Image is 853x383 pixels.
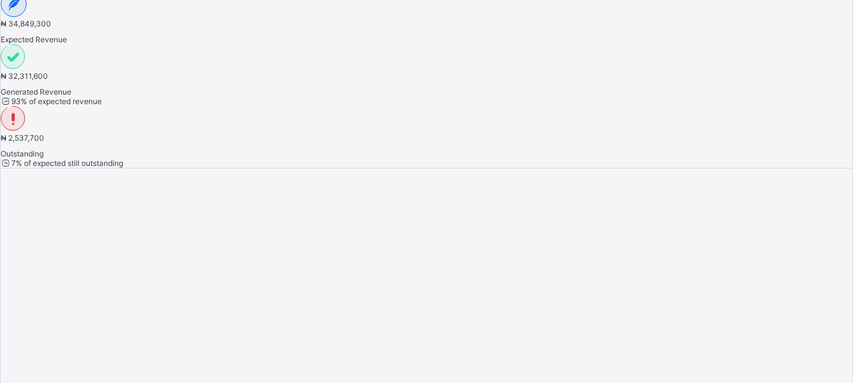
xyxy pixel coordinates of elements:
[1,149,852,158] span: Outstanding
[1,71,48,81] span: ₦ 32,311,600
[1,158,123,168] span: 7 % of expected still outstanding
[1,97,102,106] span: 93 % of expected revenue
[1,106,25,131] img: outstanding-1.146d663e52f09953f639664a84e30106.svg
[1,19,51,28] span: ₦ 34,849,300
[1,44,25,69] img: paid-1.3eb1404cbcb1d3b736510a26bbfa3ccb.svg
[1,87,852,97] span: Generated Revenue
[1,133,44,143] span: ₦ 2,537,700
[1,35,852,44] span: Expected Revenue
